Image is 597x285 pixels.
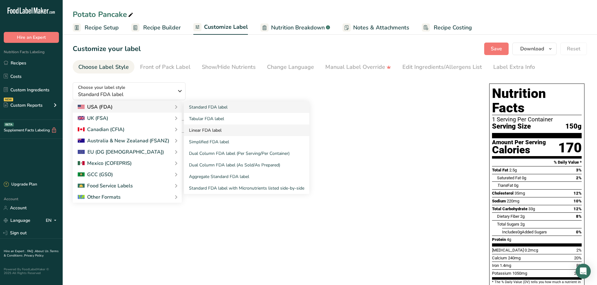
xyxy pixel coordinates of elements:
[500,263,511,268] span: 1.4mg
[520,45,544,53] span: Download
[143,23,181,32] span: Recipe Builder
[492,123,531,130] span: Serving Size
[27,249,35,253] a: FAQ .
[507,237,511,242] span: 4g
[78,91,174,98] span: Standard FDA label
[184,182,309,194] a: Standard FDA label with Micronutrients listed side-by-side
[497,183,513,188] span: Fat
[492,237,506,242] span: Protein
[267,63,314,71] div: Change Language
[576,214,582,219] span: 8%
[73,44,141,54] h1: Customize your label
[492,271,511,276] span: Potassium
[402,63,482,71] div: Edit Ingredients/Allergens List
[78,115,108,122] div: UK (FSA)
[517,230,522,234] span: 0g
[4,249,26,253] a: Hire an Expert .
[78,171,113,178] div: GCC (GSO)
[573,191,582,196] span: 12%
[492,140,546,145] div: Amount Per Serving
[184,101,309,113] a: Standard FDA label
[422,21,472,35] a: Recipe Costing
[509,168,517,172] span: 2.5g
[520,214,525,219] span: 2g
[204,23,248,31] span: Customize Label
[4,98,13,101] div: NEW
[576,168,582,172] span: 3%
[78,148,164,156] div: EU (DG [DEMOGRAPHIC_DATA])
[497,214,519,219] span: Dietary Fiber
[184,125,309,136] a: Linear FDA label
[343,21,409,35] a: Notes & Attachments
[525,248,538,252] span: 0.2mcg
[325,63,391,71] div: Manual Label Override
[73,9,134,20] div: Potato Pancake
[491,45,502,53] span: Save
[4,267,59,275] div: Powered By FoodLabelMaker © 2025 All Rights Reserved
[184,136,309,148] a: Simplified FDA label
[492,145,546,155] div: Calories
[497,176,521,180] span: Saturated Fat
[131,21,181,35] a: Recipe Builder
[78,182,133,190] div: Food Service Labels
[573,206,582,211] span: 12%
[78,63,129,71] div: Choose Label Style
[565,123,582,130] span: 150g
[184,159,309,171] a: Dual Column FDA label (As Sold/As Prepared)
[271,23,325,32] span: Nutrition Breakdown
[573,199,582,203] span: 10%
[507,199,519,203] span: 220mg
[35,249,50,253] a: About Us .
[4,123,14,126] div: BETA
[78,137,169,145] div: Australia & New Zealanad (FSANZ)
[184,113,309,125] a: Tabular FDA label
[78,103,113,111] div: USA (FDA)
[520,222,525,226] span: 2g
[4,102,43,109] div: Custom Reports
[508,256,521,260] span: 240mg
[560,43,587,55] button: Reset
[24,253,44,258] a: Privacy Policy
[78,126,124,133] div: Canadian (CFIA)
[567,45,580,53] span: Reset
[202,63,256,71] div: Show/Hide Nutrients
[514,183,518,188] span: 0g
[576,264,591,279] div: Open Intercom Messenger
[512,271,527,276] span: 1050mg
[574,256,582,260] span: 20%
[492,206,527,211] span: Total Carbohydrate
[353,23,409,32] span: Notes & Attachments
[78,160,132,167] div: Mexico (COFEPRIS)
[574,271,582,276] span: 20%
[492,263,499,268] span: Iron
[73,82,186,100] button: Choose your label style Standard FDA label
[492,191,514,196] span: Cholesterol
[576,248,582,252] span: 2%
[73,21,119,35] a: Recipe Setup
[512,43,557,55] button: Download
[4,32,59,43] button: Hire an Expert
[4,215,30,226] a: Language
[85,23,119,32] span: Recipe Setup
[434,23,472,32] span: Recipe Costing
[492,86,582,115] h1: Nutrition Facts
[193,20,248,35] a: Customize Label
[492,248,524,252] span: [MEDICAL_DATA]
[497,183,507,188] i: Trans
[78,172,85,177] img: 2Q==
[502,230,547,234] span: Includes Added Sugars
[78,193,121,201] div: Other Formats
[492,256,507,260] span: Calcium
[576,263,582,268] span: 8%
[78,84,125,91] span: Choose your label style
[576,176,582,180] span: 2%
[184,171,309,182] a: Aggregate Standard FDA label
[492,159,582,166] section: % Daily Value *
[522,176,526,180] span: 0g
[558,140,582,156] div: 170
[515,191,525,196] span: 35mg
[576,230,582,234] span: 0%
[492,168,508,172] span: Total Fat
[184,148,309,159] a: Dual Column FDA label (Per Serving/Per Container)
[4,249,59,258] a: Terms & Conditions .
